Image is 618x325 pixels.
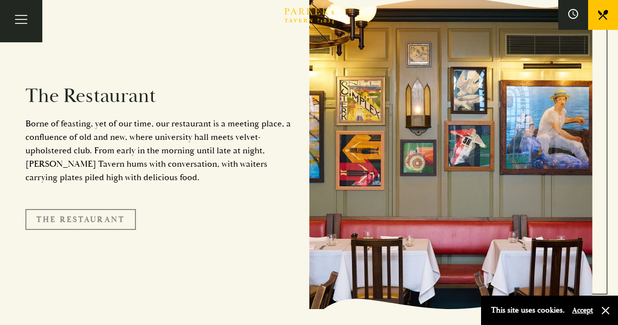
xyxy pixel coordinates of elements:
[601,306,611,316] button: Close and accept
[25,84,294,108] h2: The Restaurant
[25,209,136,230] a: The Restaurant
[572,306,593,315] button: Accept
[491,303,565,318] p: This site uses cookies.
[25,117,294,184] p: Borne of feasting, yet of our time, our restaurant is a meeting place, a confluence of old and ne...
